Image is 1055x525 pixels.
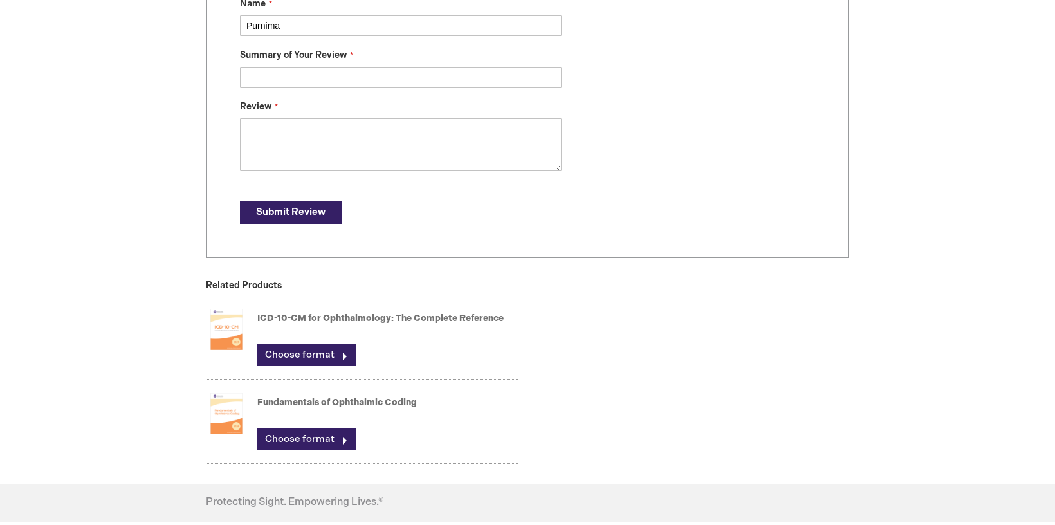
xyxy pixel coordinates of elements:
[256,206,326,218] span: Submit Review
[257,428,356,450] a: Choose format
[257,313,504,324] a: ICD-10-CM for Ophthalmology: The Complete Reference
[206,280,282,291] strong: Related Products
[240,50,347,60] span: Summary of Your Review
[240,101,271,112] span: Review
[240,201,342,224] button: Submit Review
[206,388,247,439] img: Fundamentals of Ophthalmic Coding
[206,497,383,508] h4: Protecting Sight. Empowering Lives.®
[257,397,417,408] a: Fundamentals of Ophthalmic Coding
[206,304,247,355] img: ICD-10-CM for Ophthalmology: The Complete Reference
[257,344,356,366] a: Choose format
